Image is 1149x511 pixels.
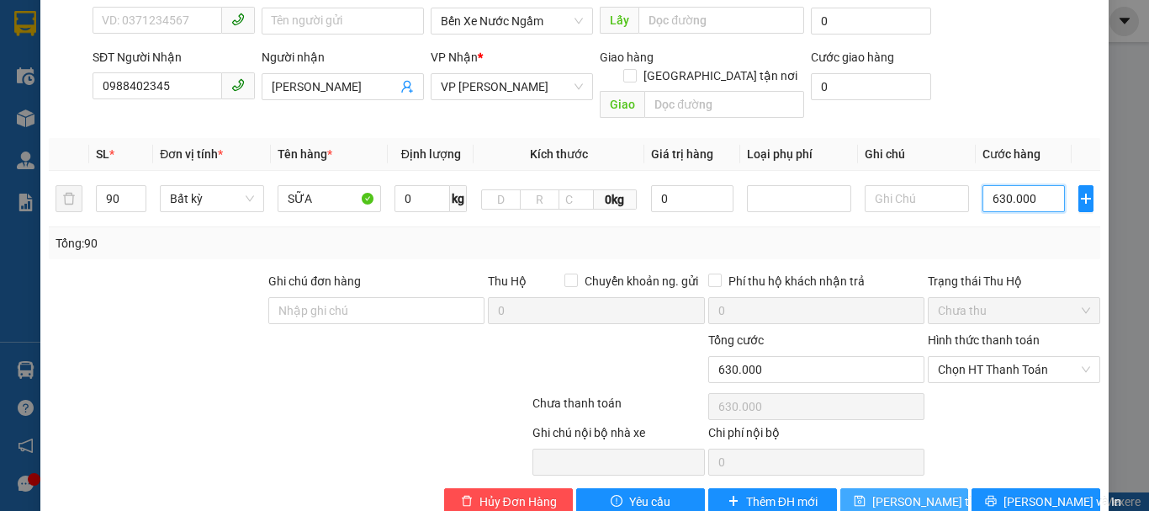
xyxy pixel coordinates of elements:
span: Thu Hộ [488,274,527,288]
span: Tổng cước [708,333,764,347]
span: exclamation-circle [611,495,622,508]
span: Chưa thu [938,298,1090,323]
span: VP Nhận [431,51,478,64]
span: delete [461,495,473,508]
div: Người nhận [262,48,424,67]
span: plus [1079,192,1093,205]
span: SL [96,147,109,161]
input: R [520,189,559,210]
input: Ghi chú đơn hàng [268,297,484,324]
span: Chuyển khoản ng. gửi [578,272,705,290]
span: Bến Xe Nước Ngầm [441,8,583,34]
span: Giá trị hàng [651,147,713,161]
span: kg [450,185,467,212]
span: [PERSON_NAME] thay đổi [872,492,1007,511]
label: Cước giao hàng [811,51,894,64]
div: Chưa thanh toán [531,394,707,423]
span: phone [231,78,245,92]
span: Thêm ĐH mới [746,492,818,511]
div: Ghi chú nội bộ nhà xe [532,423,705,449]
input: Dọc đường [644,91,804,118]
span: Yêu cầu [629,492,670,511]
label: Ghi chú đơn hàng [268,274,361,288]
span: Phí thu hộ khách nhận trả [722,272,871,290]
input: Cước lấy hàng [811,8,931,35]
span: [GEOGRAPHIC_DATA] tận nơi [637,67,804,85]
div: SĐT Người Nhận [93,48,255,67]
span: Lấy [600,7,638,34]
button: delete [56,185,82,212]
span: Đơn vị tính [160,147,223,161]
span: [PERSON_NAME] và In [1003,492,1121,511]
span: Bất kỳ [170,186,254,211]
span: Tên hàng [278,147,332,161]
span: phone [231,13,245,26]
span: plus [728,495,739,508]
div: Tổng: 90 [56,234,445,253]
span: Kích thước [530,147,588,161]
input: C [559,189,594,210]
span: user-add [400,80,414,93]
span: VP Hà Tĩnh [441,74,583,99]
span: Định lượng [401,147,461,161]
button: plus [1078,185,1093,212]
input: Cước giao hàng [811,73,931,100]
span: Giao hàng [600,51,654,64]
span: Hủy Đơn Hàng [479,492,557,511]
span: Giao [600,91,644,118]
span: Cước hàng [982,147,1040,161]
span: Chọn HT Thanh Toán [938,357,1090,382]
input: Dọc đường [638,7,804,34]
input: Ghi Chú [865,185,969,212]
div: Trạng thái Thu Hộ [928,272,1100,290]
input: VD: Bàn, Ghế [278,185,382,212]
span: 0kg [594,189,637,210]
label: Hình thức thanh toán [928,333,1040,347]
span: save [854,495,866,508]
th: Ghi chú [858,138,976,171]
input: D [481,189,521,210]
th: Loại phụ phí [740,138,858,171]
div: Chi phí nội bộ [708,423,924,449]
span: printer [985,495,997,508]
